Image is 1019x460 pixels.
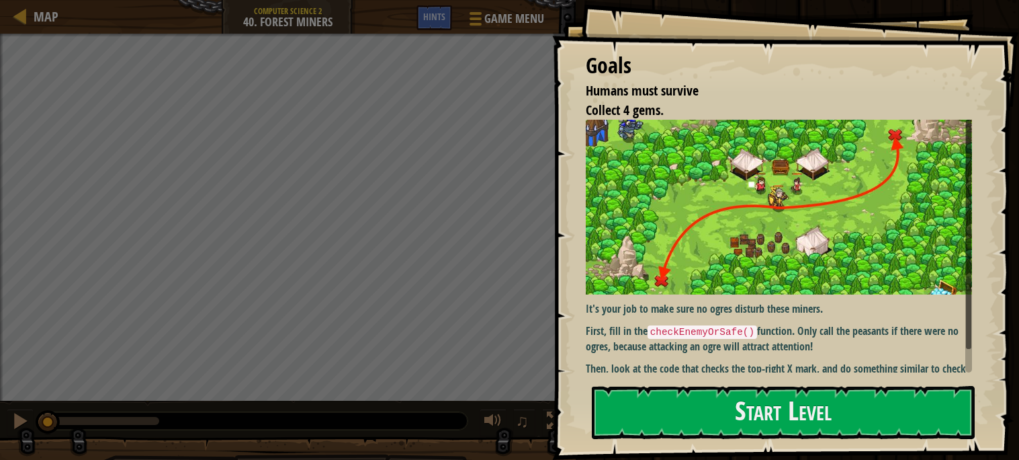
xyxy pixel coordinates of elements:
span: Collect 4 gems. [586,101,664,119]
button: Ctrl + P: Pause [7,409,34,436]
p: First, fill in the function. Only call the peasants if there were no ogres, because attacking an ... [586,323,972,354]
li: Humans must survive [569,81,969,101]
li: Collect 4 gems. [569,101,969,120]
p: It's your job to make sure no ogres disturb these miners. [586,301,972,317]
button: Start Level [592,386,975,439]
button: Toggle fullscreen [542,409,569,436]
span: Map [34,7,58,26]
p: Then, look at the code that checks the top-right X mark, and do something similar to check the bo... [586,361,972,392]
span: Game Menu [484,10,544,28]
span: Humans must survive [586,81,699,100]
button: Game Menu [459,5,552,37]
button: ♫ [513,409,536,436]
div: Goals [586,50,972,81]
span: Hints [423,10,445,23]
button: Adjust volume [480,409,506,436]
code: checkEnemyOrSafe() [648,325,757,339]
span: ♫ [516,411,529,431]
a: Map [27,7,58,26]
img: Forest miners [586,120,972,295]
